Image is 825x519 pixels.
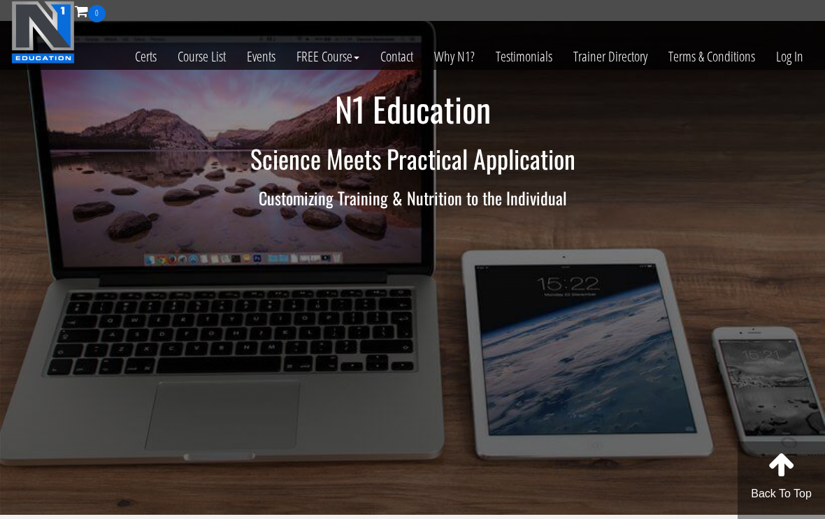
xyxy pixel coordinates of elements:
a: Terms & Conditions [658,22,766,91]
span: 0 [88,5,106,22]
a: Certs [124,22,167,91]
a: Log In [766,22,814,91]
a: Contact [370,22,424,91]
a: Course List [167,22,236,91]
a: Why N1? [424,22,485,91]
h3: Customizing Training & Nutrition to the Individual [10,189,815,207]
a: Trainer Directory [563,22,658,91]
a: FREE Course [286,22,370,91]
a: 0 [75,1,106,20]
h2: Science Meets Practical Application [10,145,815,173]
h1: N1 Education [10,91,815,128]
a: Testimonials [485,22,563,91]
a: Events [236,22,286,91]
img: n1-education [11,1,75,64]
